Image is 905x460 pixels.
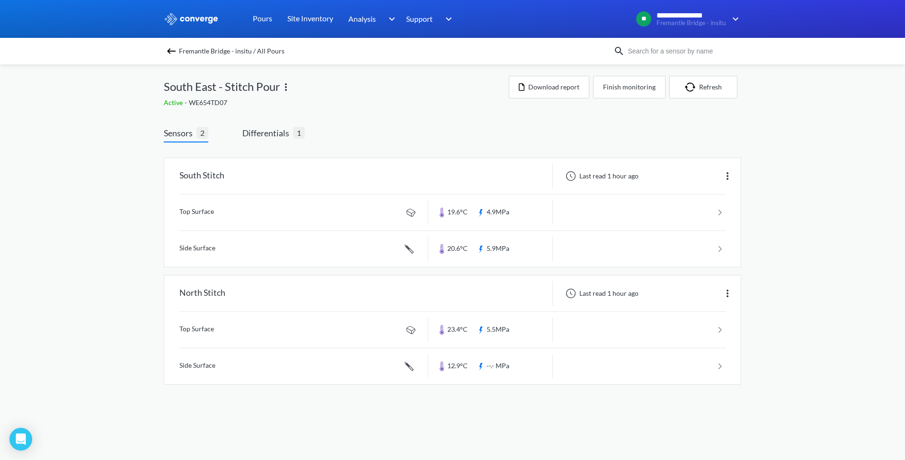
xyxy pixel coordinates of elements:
[179,281,225,306] div: North Stitch
[164,98,185,106] span: Active
[613,45,625,57] img: icon-search.svg
[348,13,376,25] span: Analysis
[519,83,524,91] img: icon-file.svg
[164,97,509,108] div: WE654TD07
[382,13,398,25] img: downArrow.svg
[593,76,665,98] button: Finish monitoring
[280,81,292,93] img: more.svg
[657,19,726,27] span: Fremantle Bridge - insitu
[722,170,733,182] img: more.svg
[726,13,741,25] img: downArrow.svg
[293,127,305,139] span: 1
[722,288,733,299] img: more.svg
[164,78,280,96] span: South East - Stitch Pour
[509,76,589,98] button: Download report
[685,82,699,92] img: icon-refresh.svg
[179,164,224,188] div: South Stitch
[196,127,208,139] span: 2
[625,46,739,56] input: Search for a sensor by name
[9,428,32,451] div: Open Intercom Messenger
[164,126,196,140] span: Sensors
[439,13,454,25] img: downArrow.svg
[560,170,641,182] div: Last read 1 hour ago
[179,44,284,58] span: Fremantle Bridge - insitu / All Pours
[185,98,189,106] span: -
[164,13,219,25] img: logo_ewhite.svg
[242,126,293,140] span: Differentials
[166,45,177,57] img: backspace.svg
[406,13,433,25] span: Support
[560,288,641,299] div: Last read 1 hour ago
[669,76,737,98] button: Refresh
